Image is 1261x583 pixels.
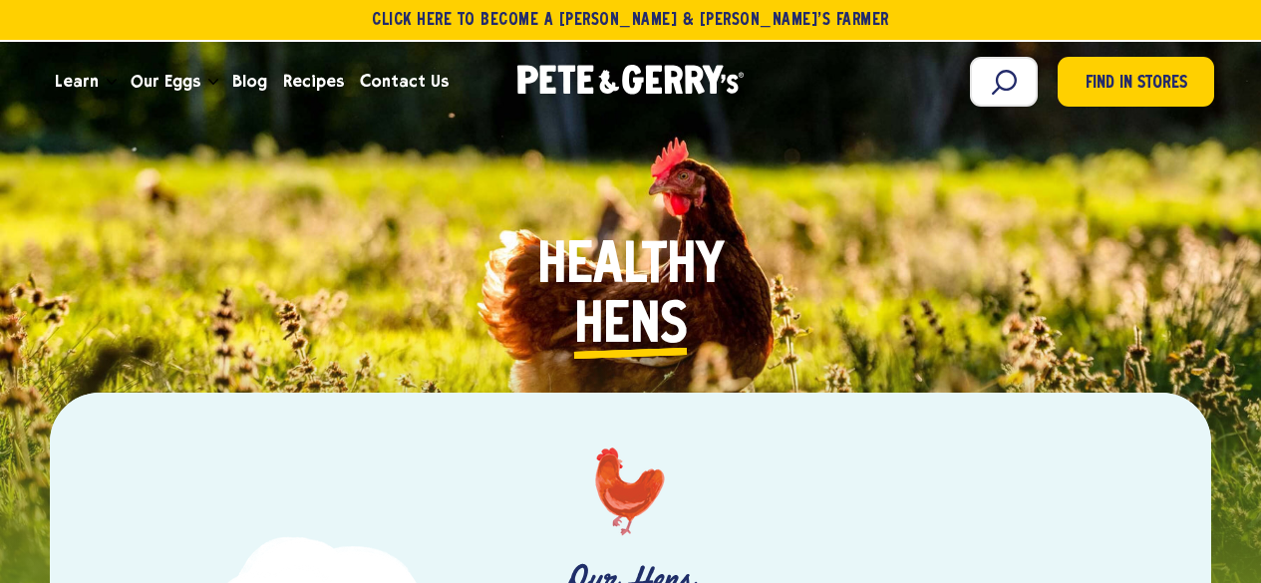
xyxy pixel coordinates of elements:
i: s [660,297,688,357]
span: Find in Stores [1086,71,1187,98]
a: Learn [47,55,107,109]
a: Recipes [275,55,352,109]
span: Our Eggs [131,69,200,94]
span: Learn [55,69,99,94]
button: Open the dropdown menu for Our Eggs [208,79,218,86]
i: e [603,297,630,357]
a: Find in Stores [1058,57,1214,107]
a: Our Eggs [123,55,208,109]
input: Search [970,57,1038,107]
a: Contact Us [352,55,457,109]
button: Open the dropdown menu for Learn [107,79,117,86]
span: Contact Us [360,69,449,94]
i: H [574,297,603,357]
span: Healthy [537,237,725,297]
span: Recipes [283,69,344,94]
span: Blog [232,69,267,94]
a: Blog [224,55,275,109]
i: n [630,297,660,357]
